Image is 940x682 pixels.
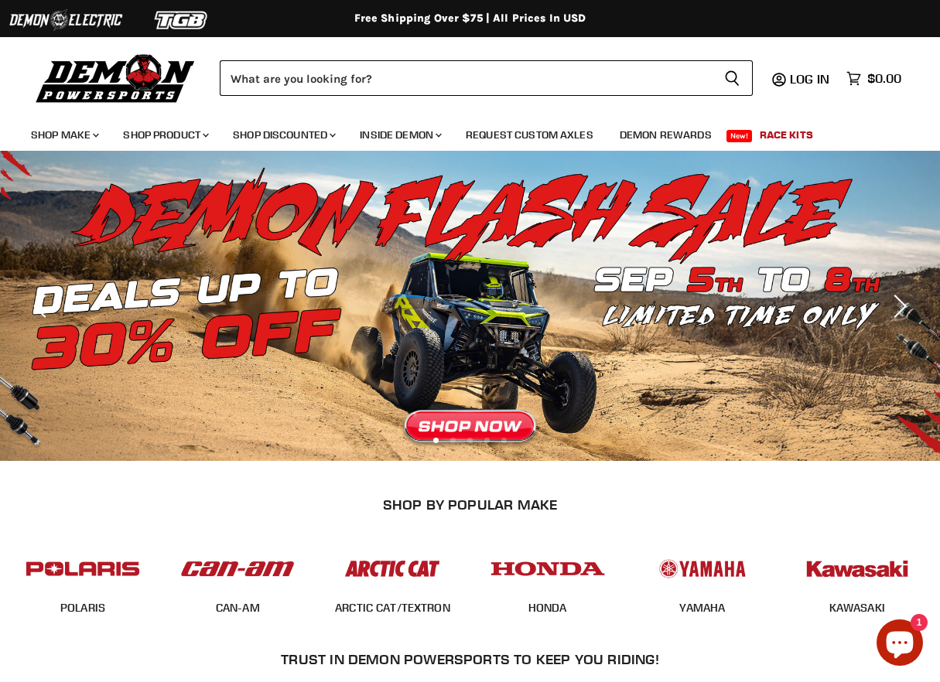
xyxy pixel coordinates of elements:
a: YAMAHA [679,601,726,615]
a: ARCTIC CAT/TEXTRON [335,601,450,615]
a: Shop Discounted [221,119,345,151]
span: CAN-AM [216,601,260,616]
img: POPULAR_MAKE_logo_2_dba48cf1-af45-46d4-8f73-953a0f002620.jpg [22,545,143,592]
img: POPULAR_MAKE_logo_3_027535af-6171-4c5e-a9bc-f0eccd05c5d6.jpg [332,545,453,592]
a: HONDA [528,601,567,615]
li: Page dot 1 [433,438,439,443]
input: Search [220,60,712,96]
img: POPULAR_MAKE_logo_5_20258e7f-293c-4aac-afa8-159eaa299126.jpg [642,545,763,592]
a: CAN-AM [216,601,260,615]
a: POLARIS [60,601,105,615]
h2: SHOP BY POPULAR MAKE [19,496,921,513]
span: POLARIS [60,601,105,616]
a: Request Custom Axles [454,119,605,151]
inbox-online-store-chat: Shopify online store chat [872,619,928,670]
form: Product [220,60,753,96]
h2: Trust In Demon Powersports To Keep You Riding! [37,651,904,667]
ul: Main menu [19,113,897,151]
a: Log in [783,72,839,86]
img: Demon Powersports [31,50,200,105]
img: POPULAR_MAKE_logo_6_76e8c46f-2d1e-4ecc-b320-194822857d41.jpg [797,545,918,592]
a: Race Kits [748,119,825,151]
li: Page dot 2 [450,438,456,443]
span: ARCTIC CAT/TEXTRON [335,601,450,616]
button: Previous [27,291,58,322]
button: Search [712,60,753,96]
a: Shop Make [19,119,108,151]
span: YAMAHA [679,601,726,616]
a: KAWASAKI [829,601,885,615]
li: Page dot 5 [501,438,507,443]
a: Shop Product [111,119,218,151]
img: TGB Logo 2 [124,5,240,35]
img: Demon Electric Logo 2 [8,5,124,35]
li: Page dot 4 [484,438,490,443]
a: Inside Demon [348,119,451,151]
span: KAWASAKI [829,601,885,616]
img: POPULAR_MAKE_logo_1_adc20308-ab24-48c4-9fac-e3c1a623d575.jpg [177,545,298,592]
img: POPULAR_MAKE_logo_4_4923a504-4bac-4306-a1be-165a52280178.jpg [487,545,608,592]
a: Demon Rewards [608,119,723,151]
a: $0.00 [839,67,909,90]
span: HONDA [528,601,567,616]
span: $0.00 [867,71,901,86]
span: Log in [790,71,829,87]
button: Next [882,291,913,322]
span: New! [726,130,753,142]
li: Page dot 3 [467,438,473,443]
